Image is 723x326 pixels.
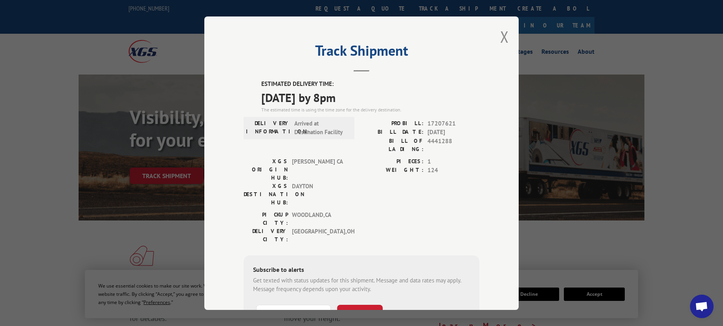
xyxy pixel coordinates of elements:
[361,157,424,166] label: PIECES:
[244,182,288,206] label: XGS DESTINATION HUB:
[253,276,470,293] div: Get texted with status updates for this shipment. Message and data rates may apply. Message frequ...
[244,227,288,243] label: DELIVERY CITY:
[690,295,714,318] div: Open chat
[500,26,509,47] button: Close modal
[292,227,345,243] span: [GEOGRAPHIC_DATA] , OH
[337,304,383,321] button: SUBSCRIBE
[253,264,470,276] div: Subscribe to alerts
[361,166,424,175] label: WEIGHT:
[361,119,424,128] label: PROBILL:
[292,157,345,182] span: [PERSON_NAME] CA
[246,119,290,137] label: DELIVERY INFORMATION:
[292,182,345,206] span: DAYTON
[428,166,479,175] span: 124
[244,210,288,227] label: PICKUP CITY:
[428,128,479,137] span: [DATE]
[361,137,424,153] label: BILL OF LADING:
[428,119,479,128] span: 17207621
[261,80,479,89] label: ESTIMATED DELIVERY TIME:
[261,88,479,106] span: [DATE] by 8pm
[428,137,479,153] span: 4441288
[428,157,479,166] span: 1
[256,304,331,321] input: Phone Number
[294,119,347,137] span: Arrived at Destination Facility
[361,128,424,137] label: BILL DATE:
[261,106,479,113] div: The estimated time is using the time zone for the delivery destination.
[292,210,345,227] span: WOODLAND , CA
[244,45,479,60] h2: Track Shipment
[244,157,288,182] label: XGS ORIGIN HUB:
